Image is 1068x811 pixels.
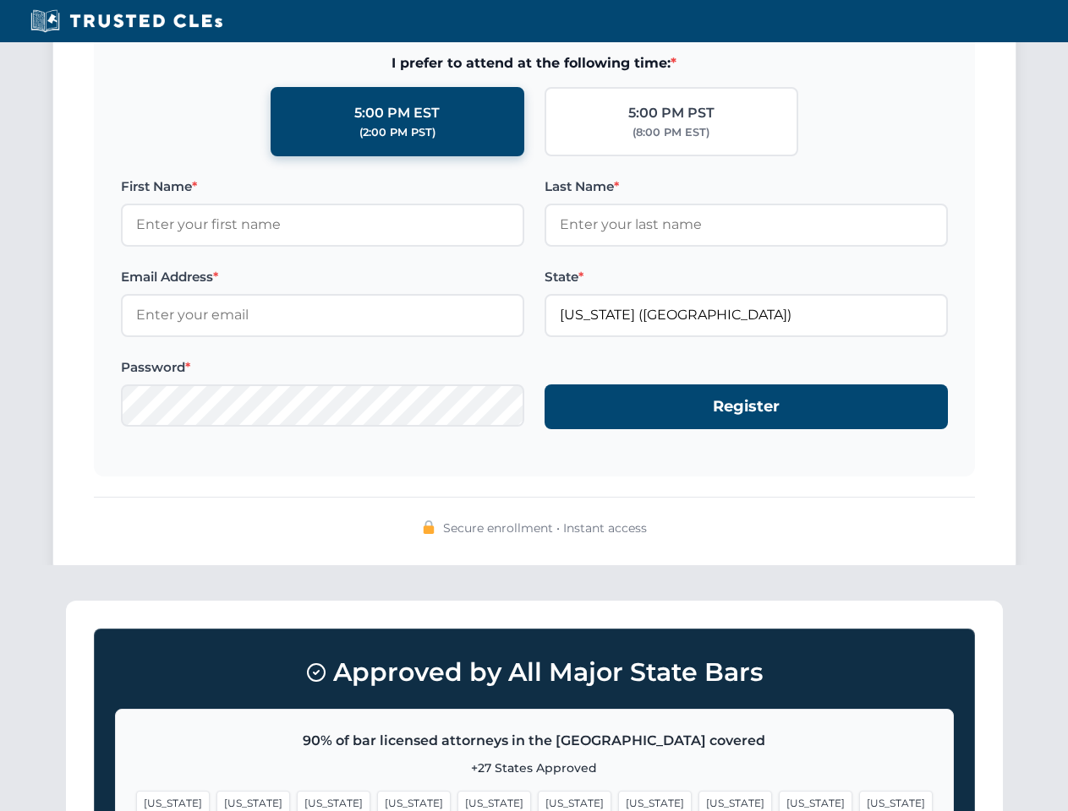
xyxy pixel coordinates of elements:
[545,294,948,336] input: Florida (FL)
[354,102,440,124] div: 5:00 PM EST
[422,520,435,534] img: 🔒
[121,357,524,378] label: Password
[121,267,524,287] label: Email Address
[628,102,715,124] div: 5:00 PM PST
[121,294,524,336] input: Enter your email
[25,8,227,34] img: Trusted CLEs
[115,650,954,695] h3: Approved by All Major State Bars
[545,204,948,246] input: Enter your last name
[359,124,435,141] div: (2:00 PM PST)
[545,384,948,429] button: Register
[121,52,948,74] span: I prefer to attend at the following time:
[136,730,933,752] p: 90% of bar licensed attorneys in the [GEOGRAPHIC_DATA] covered
[443,519,647,537] span: Secure enrollment • Instant access
[121,177,524,197] label: First Name
[121,204,524,246] input: Enter your first name
[545,267,948,287] label: State
[136,759,933,777] p: +27 States Approved
[545,177,948,197] label: Last Name
[633,124,709,141] div: (8:00 PM EST)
